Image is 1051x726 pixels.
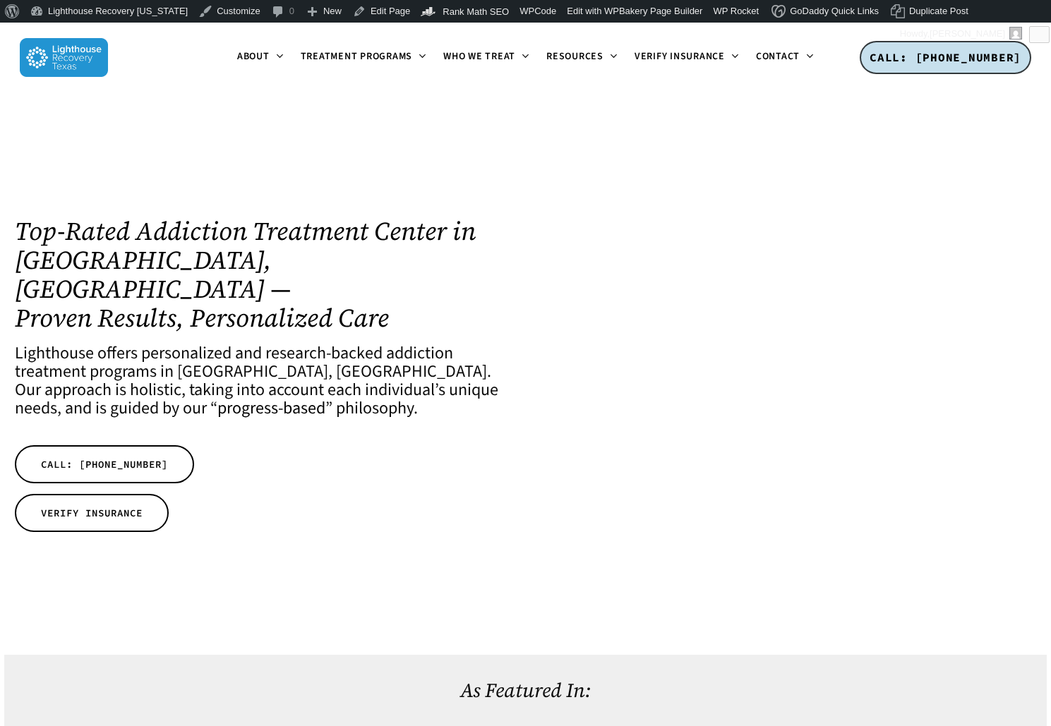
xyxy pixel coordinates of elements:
[20,38,108,77] img: Lighthouse Recovery Texas
[756,50,800,64] span: Contact
[635,50,725,64] span: Verify Insurance
[41,506,143,520] span: VERIFY INSURANCE
[229,52,292,63] a: About
[41,457,168,471] span: CALL: [PHONE_NUMBER]
[15,217,515,332] h1: Top-Rated Addiction Treatment Center in [GEOGRAPHIC_DATA], [GEOGRAPHIC_DATA] — Proven Results, Pe...
[930,28,1005,39] span: [PERSON_NAME]
[301,50,413,64] span: Treatment Programs
[443,50,515,64] span: Who We Treat
[292,52,436,63] a: Treatment Programs
[237,50,270,64] span: About
[626,52,747,63] a: Verify Insurance
[546,50,603,64] span: Resources
[15,445,194,483] a: CALL: [PHONE_NUMBER]
[538,52,626,63] a: Resources
[443,6,509,17] span: Rank Math SEO
[217,396,325,421] a: progress-based
[870,50,1021,64] span: CALL: [PHONE_NUMBER]
[895,23,1028,45] a: Howdy,
[747,52,822,63] a: Contact
[435,52,538,63] a: Who We Treat
[15,494,169,532] a: VERIFY INSURANCE
[460,677,591,703] a: As Featured In:
[15,344,515,418] h4: Lighthouse offers personalized and research-backed addiction treatment programs in [GEOGRAPHIC_DA...
[860,41,1031,75] a: CALL: [PHONE_NUMBER]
